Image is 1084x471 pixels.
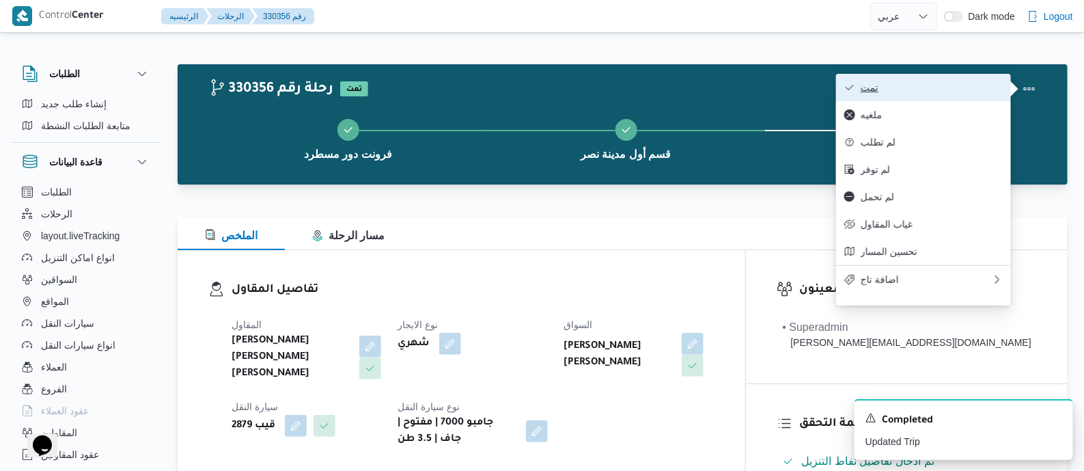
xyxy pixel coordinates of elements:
[41,315,94,332] span: سيارات النقل
[836,101,1011,129] button: ملغيه
[865,412,1062,429] div: Notification
[865,435,1062,449] p: Updated Trip
[564,338,672,371] b: [PERSON_NAME] [PERSON_NAME]
[581,146,671,163] span: قسم أول مدينة نصر
[783,319,1031,350] span: • Superadmin mohamed.nabil@illa.com.eg
[836,238,1011,265] button: تحسين المسار
[836,265,1011,293] button: اضافة تاج
[836,156,1011,183] button: لم توفر
[41,184,72,200] span: الطلبات
[836,74,1011,101] button: تمت
[346,85,362,94] b: تمت
[205,230,258,241] span: الملخص
[12,6,32,26] img: X8yXhbKr1z7QwAAAABJRU5ErkJggg==
[861,274,992,285] span: اضافة تاج
[16,378,156,400] button: الفروع
[232,281,714,299] h3: تفاصيل المقاول
[232,319,262,330] span: المقاول
[621,124,632,135] svg: Step 2 is complete
[232,418,275,434] b: قيب 2879
[1016,75,1043,103] button: Actions
[252,8,314,25] button: 330356 رقم
[16,269,156,291] button: السواقين
[232,333,350,382] b: [PERSON_NAME] [PERSON_NAME] [PERSON_NAME]
[861,219,1003,230] span: غياب المقاول
[783,319,1031,336] div: • Superadmin
[41,425,77,441] span: المقاولين
[16,225,156,247] button: layout.liveTracking
[16,400,156,422] button: عقود العملاء
[41,446,99,463] span: عقود المقاولين
[16,115,156,137] button: متابعة الطلبات النشطة
[16,203,156,225] button: الرحلات
[41,359,67,375] span: العملاء
[16,291,156,312] button: المواقع
[16,422,156,444] button: المقاولين
[41,271,77,288] span: السواقين
[41,96,107,112] span: إنشاء طلب جديد
[41,206,72,222] span: الرحلات
[861,82,1003,93] span: تمت
[41,293,69,310] span: المواقع
[861,164,1003,175] span: لم توفر
[161,8,209,25] button: الرئيسيه
[802,455,935,467] span: تم ادخال تفاصيل نفاط التنزيل
[16,247,156,269] button: انواع اماكن التنزيل
[22,154,150,170] button: قاعدة البيانات
[802,453,935,470] span: تم ادخال تفاصيل نفاط التنزيل
[836,211,1011,238] button: غياب المقاول
[206,8,255,25] button: الرحلات
[209,81,333,99] h2: 330356 رحلة رقم
[41,228,120,244] span: layout.liveTracking
[398,415,516,448] b: جامبو 7000 | مفتوح | جاف | 3.5 طن
[16,312,156,334] button: سيارات النقل
[765,103,1043,174] button: فرونت دور مسطرد
[836,183,1011,211] button: لم تحمل
[487,103,765,174] button: قسم أول مدينة نصر
[16,93,156,115] button: إنشاء طلب جديد
[304,146,392,163] span: فرونت دور مسطرد
[1044,8,1073,25] span: Logout
[564,319,593,330] span: السواق
[16,334,156,356] button: انواع سيارات النقل
[49,154,102,170] h3: قاعدة البيانات
[41,118,130,134] span: متابعة الطلبات النشطة
[398,336,430,352] b: شهري
[49,66,80,82] h3: الطلبات
[861,191,1003,202] span: لم تحمل
[41,381,67,397] span: الفروع
[861,246,1003,257] span: تحسين المسار
[16,356,156,378] button: العملاء
[800,415,1037,433] h3: قائمة التحقق
[783,336,1031,350] div: [PERSON_NAME][EMAIL_ADDRESS][DOMAIN_NAME]
[861,137,1003,148] span: لم تطلب
[882,413,933,429] span: Completed
[16,181,156,203] button: الطلبات
[14,416,57,457] iframe: chat widget
[398,401,460,412] span: نوع سيارة النقل
[41,403,89,419] span: عقود العملاء
[343,124,354,135] svg: Step 1 is complete
[22,66,150,82] button: الطلبات
[963,11,1015,22] span: Dark mode
[16,444,156,466] button: عقود المقاولين
[72,11,104,22] b: Center
[209,103,487,174] button: فرونت دور مسطرد
[398,319,438,330] span: نوع الايجار
[11,93,161,142] div: الطلبات
[340,81,368,96] span: تمت
[232,401,278,412] span: سيارة النقل
[861,109,1003,120] span: ملغيه
[41,250,115,266] span: انواع اماكن التنزيل
[836,129,1011,156] button: لم تطلب
[41,337,115,353] span: انواع سيارات النقل
[800,281,1037,299] h3: المعينون
[1022,3,1079,30] button: Logout
[312,230,385,241] span: مسار الرحلة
